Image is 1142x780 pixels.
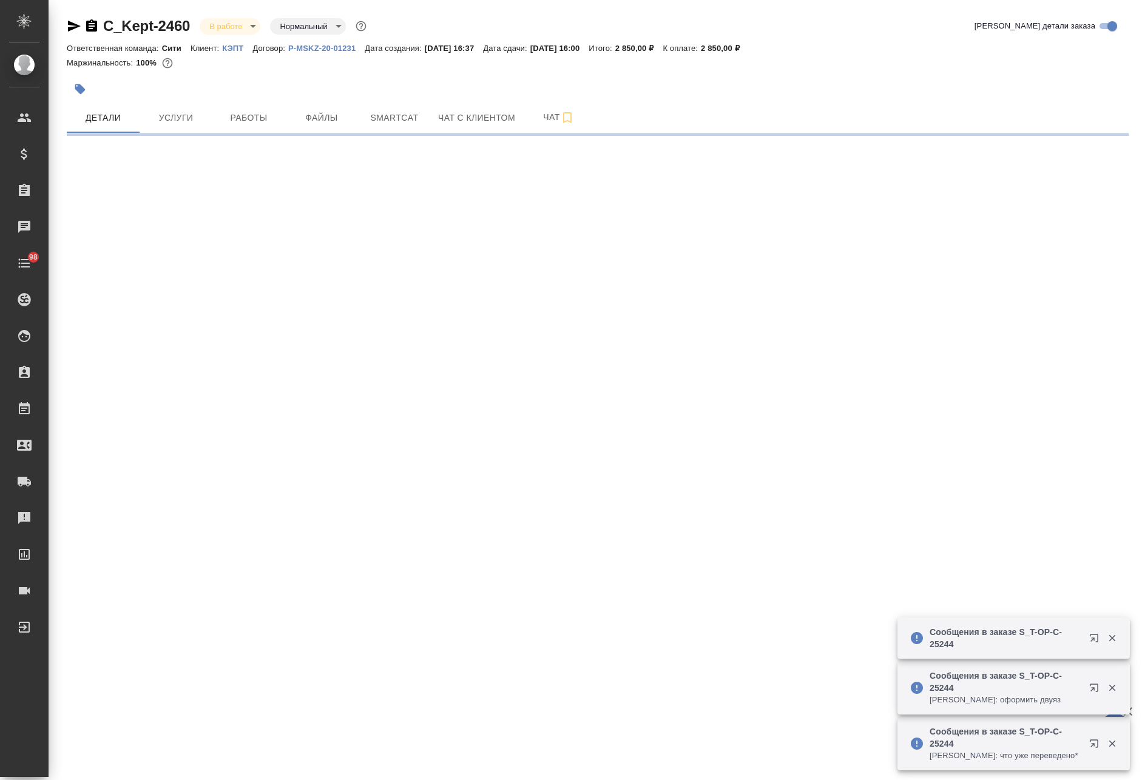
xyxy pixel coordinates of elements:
button: Закрыть [1100,738,1124,749]
a: P-MSKZ-20-01231 [288,42,365,53]
p: Маржинальность: [67,58,136,67]
button: В работе [206,21,246,32]
p: 2 850,00 ₽ [615,44,663,53]
p: Сообщения в заказе S_T-OP-C-25244 [930,670,1081,694]
span: [PERSON_NAME] детали заказа [975,20,1095,32]
p: [DATE] 16:37 [425,44,484,53]
p: Сообщения в заказе S_T-OP-C-25244 [930,725,1081,750]
span: Чат с клиентом [438,110,515,126]
p: Сообщения в заказе S_T-OP-C-25244 [930,626,1081,650]
p: [PERSON_NAME]: оформить двуяз [930,694,1081,706]
a: C_Kept-2460 [103,18,190,34]
button: Доп статусы указывают на важность/срочность заказа [353,18,369,34]
span: 98 [22,251,45,263]
span: Чат [530,110,588,125]
a: КЭПТ [222,42,252,53]
p: [PERSON_NAME]: что уже переведено* [930,750,1081,762]
span: Файлы [292,110,351,126]
button: Скопировать ссылку для ЯМессенджера [67,19,81,33]
p: P-MSKZ-20-01231 [288,44,365,53]
span: Работы [220,110,278,126]
button: Открыть в новой вкладке [1082,676,1111,705]
button: Скопировать ссылку [84,19,99,33]
button: Открыть в новой вкладке [1082,731,1111,761]
p: Договор: [252,44,288,53]
button: Закрыть [1100,682,1124,693]
p: КЭПТ [222,44,252,53]
div: В работе [270,18,345,35]
span: Детали [74,110,132,126]
p: Дата создания: [365,44,424,53]
p: 2 850,00 ₽ [701,44,749,53]
p: Клиент: [191,44,222,53]
button: Нормальный [276,21,331,32]
p: Итого: [589,44,615,53]
div: В работе [200,18,260,35]
a: 98 [3,248,46,278]
p: Ответственная команда: [67,44,162,53]
p: Сити [162,44,191,53]
p: 100% [136,58,160,67]
span: Услуги [147,110,205,126]
p: Дата сдачи: [483,44,530,53]
button: Открыть в новой вкладке [1082,626,1111,655]
span: Smartcat [365,110,424,126]
svg: Подписаться [560,110,575,125]
p: К оплате: [663,44,701,53]
p: [DATE] 16:00 [530,44,589,53]
button: 0.00 RUB; [160,55,175,71]
button: Добавить тэг [67,76,93,103]
button: Закрыть [1100,633,1124,644]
